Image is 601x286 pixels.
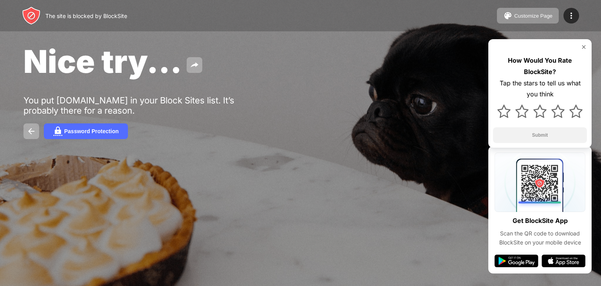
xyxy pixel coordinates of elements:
[45,13,127,19] div: The site is blocked by BlockSite
[533,105,547,118] img: star.svg
[551,105,565,118] img: star.svg
[515,105,529,118] img: star.svg
[495,255,538,267] img: google-play.svg
[497,105,511,118] img: star.svg
[493,127,587,143] button: Submit
[503,11,513,20] img: pallet.svg
[542,255,585,267] img: app-store.svg
[493,78,587,100] div: Tap the stars to tell us what you think
[44,123,128,139] button: Password Protection
[495,229,585,247] div: Scan the QR code to download BlockSite on your mobile device
[567,11,576,20] img: menu-icon.svg
[64,128,119,134] div: Password Protection
[22,6,41,25] img: header-logo.svg
[581,44,587,50] img: rate-us-close.svg
[514,13,552,19] div: Customize Page
[513,215,568,226] div: Get BlockSite App
[27,127,36,136] img: back.svg
[497,8,559,24] button: Customize Page
[569,105,583,118] img: star.svg
[53,127,63,136] img: password.svg
[23,42,182,80] span: Nice try...
[493,55,587,78] div: How Would You Rate BlockSite?
[23,95,265,116] div: You put [DOMAIN_NAME] in your Block Sites list. It’s probably there for a reason.
[495,152,585,212] img: qrcode.svg
[190,60,199,70] img: share.svg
